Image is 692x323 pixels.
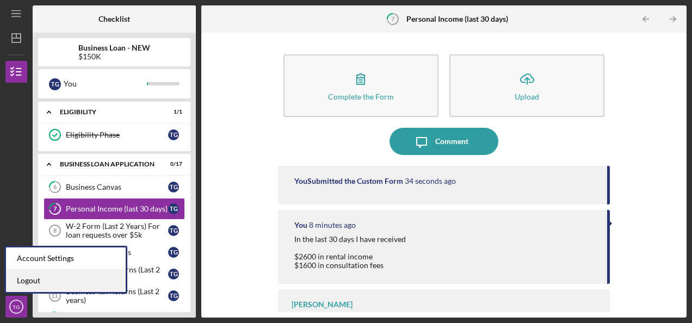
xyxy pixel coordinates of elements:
div: T G [49,78,61,90]
div: T G [168,203,179,214]
time: 2025-09-16 20:14 [405,177,456,185]
tspan: 8 [53,227,57,234]
a: 6Business CanvasTG [44,176,185,198]
div: Upload [515,92,539,101]
div: Account Settings [6,247,126,270]
button: TG [5,296,27,318]
div: [PERSON_NAME] [292,300,353,309]
div: $150K [78,52,150,61]
a: Logout [6,270,126,292]
div: Business Tax Returns (Last 2 years) [66,287,168,305]
div: T G [168,247,179,258]
a: 9Business FinancialsTG [44,241,185,263]
div: Comment [435,128,468,155]
div: W-2 Form (Last 2 Years) For loan requests over $5k [66,222,168,239]
div: You [294,221,307,229]
div: T G [168,129,179,140]
b: Checklist [98,15,130,23]
tspan: 7 [53,206,57,213]
div: In the last 30 days I have received $2600 in rental income $1600 in consultation fees [294,235,406,270]
div: ELIGIBILITY [60,109,155,115]
div: You Submitted the Custom Form [294,177,403,185]
tspan: 6 [53,184,57,191]
button: Comment [390,128,498,155]
div: T G [168,182,179,192]
div: BUSINESS LOAN APPLICATION [60,161,155,167]
div: Business Canvas [66,183,168,191]
div: Eligibility Phase [66,131,168,139]
time: 2025-09-16 20:05 [309,221,356,229]
b: Personal Income (last 30 days) [406,15,508,23]
b: Business Loan - NEW [78,44,150,52]
div: T G [168,290,179,301]
div: You [64,74,147,93]
a: 11Business Tax Returns (Last 2 years)TG [44,285,185,307]
div: T G [168,225,179,236]
a: 7Personal Income (last 30 days)TG [44,198,185,220]
div: Complete the Form [328,92,394,101]
text: TG [13,304,20,310]
div: Personal Income (last 30 days) [66,204,168,213]
button: Upload [449,54,604,117]
div: 1 / 1 [163,109,182,115]
div: 0 / 17 [163,161,182,167]
tspan: 11 [51,293,58,299]
a: Eligibility PhaseTG [44,124,185,146]
button: Complete the Form [283,54,438,117]
a: 8W-2 Form (Last 2 Years) For loan requests over $5kTG [44,220,185,241]
tspan: 7 [391,15,395,22]
div: T G [168,269,179,279]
